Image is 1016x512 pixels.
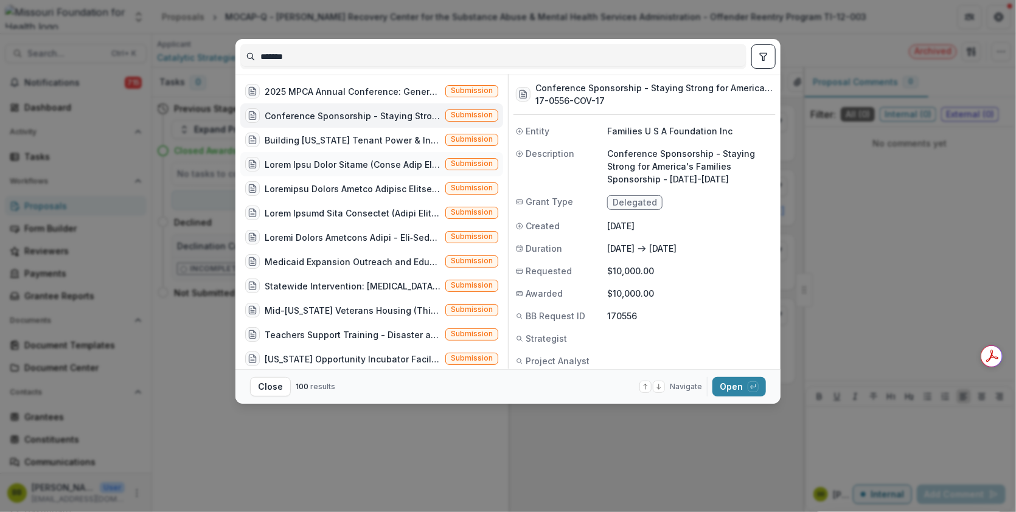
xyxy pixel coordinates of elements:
[526,242,562,255] span: Duration
[670,381,702,392] span: Navigate
[451,281,493,289] span: Submission
[613,198,657,208] span: Delegated
[451,232,493,241] span: Submission
[265,255,440,268] div: Medicaid Expansion Outreach and Education (MCU will build teams in congregations (25 Spring, 50 S...
[310,382,335,391] span: results
[526,287,563,300] span: Awarded
[250,377,291,396] button: Close
[265,280,440,292] div: Statewide Intervention: [MEDICAL_DATA] ([US_STATE] State Alliance of YMCAs engages its 25 YMCA As...
[451,257,493,265] span: Submission
[535,94,773,107] h3: 17-0556-COV-17
[265,158,440,171] div: Lorem Ipsu Dolor Sitame (Conse Adip Elits Doeius Temporin: Utlab Etdo M-3 Aliquae ad m veniam qui...
[265,353,440,365] div: [US_STATE] Opportunity Incubator Facilitation (Openfields proposes to help plan and facilitate th...
[265,231,440,244] div: Loremi Dolors Ametcons Adipi - Eli‑Sedd + Eiusmo‑Tem Incidid (Ut labo etdolorem a enimad-minim ve...
[526,147,574,160] span: Description
[451,184,493,192] span: Submission
[535,81,773,94] h3: Conference Sponsorship - Staying Strong for America's Families Sponsorship - [DATE]-[DATE]
[526,265,572,277] span: Requested
[526,332,567,345] span: Strategist
[607,310,773,322] p: 170556
[607,265,773,277] p: $10,000.00
[296,382,308,391] span: 100
[451,208,493,216] span: Submission
[526,220,560,232] span: Created
[265,85,440,98] div: 2025 MPCA Annual Conference: Generations (Conference Sponsorship - 2025 MPCA Annual Conference: G...
[265,182,440,195] div: Loremipsu Dolors Ametco Adipisc Elitse Doeiu tem Incididu (Ut lab Etdolo Magnaaliqu Enimadmi Veni...
[607,287,773,300] p: $10,000.00
[526,355,590,367] span: Project Analyst
[751,44,776,69] button: toggle filters
[265,328,440,341] div: Teachers Support Training - Disaster and Trauma Psychiatry (Follow-up and training for 25 teacher...
[265,134,440,147] div: Building [US_STATE] Tenant Power & Infrastructure (Empower [US_STATE] is seeking to build on the ...
[265,109,440,122] div: Conference Sponsorship - Staying Strong for America's Families Sponsorship - [DATE]-[DATE] (Confe...
[451,86,493,95] span: Submission
[451,354,493,362] span: Submission
[607,125,773,137] p: Families U S A Foundation Inc
[451,305,493,314] span: Submission
[649,242,677,255] p: [DATE]
[451,111,493,119] span: Submission
[526,195,573,208] span: Grant Type
[451,159,493,168] span: Submission
[451,135,493,144] span: Submission
[451,330,493,338] span: Submission
[265,207,440,220] div: Lorem Ipsumd Sita Consectet (Adipi Elitse Doei Temporinc Utlabor Etdolore Mag Aliqu Enimad Mini V...
[265,304,440,317] div: Mid-[US_STATE] Veterans Housing (This project will support the development of 25 apartments for h...
[526,125,549,137] span: Entity
[712,377,766,396] button: Open
[607,242,635,255] p: [DATE]
[607,147,773,185] p: Conference Sponsorship - Staying Strong for America's Families Sponsorship - [DATE]-[DATE]
[526,310,585,322] span: BB Request ID
[607,220,773,232] p: [DATE]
